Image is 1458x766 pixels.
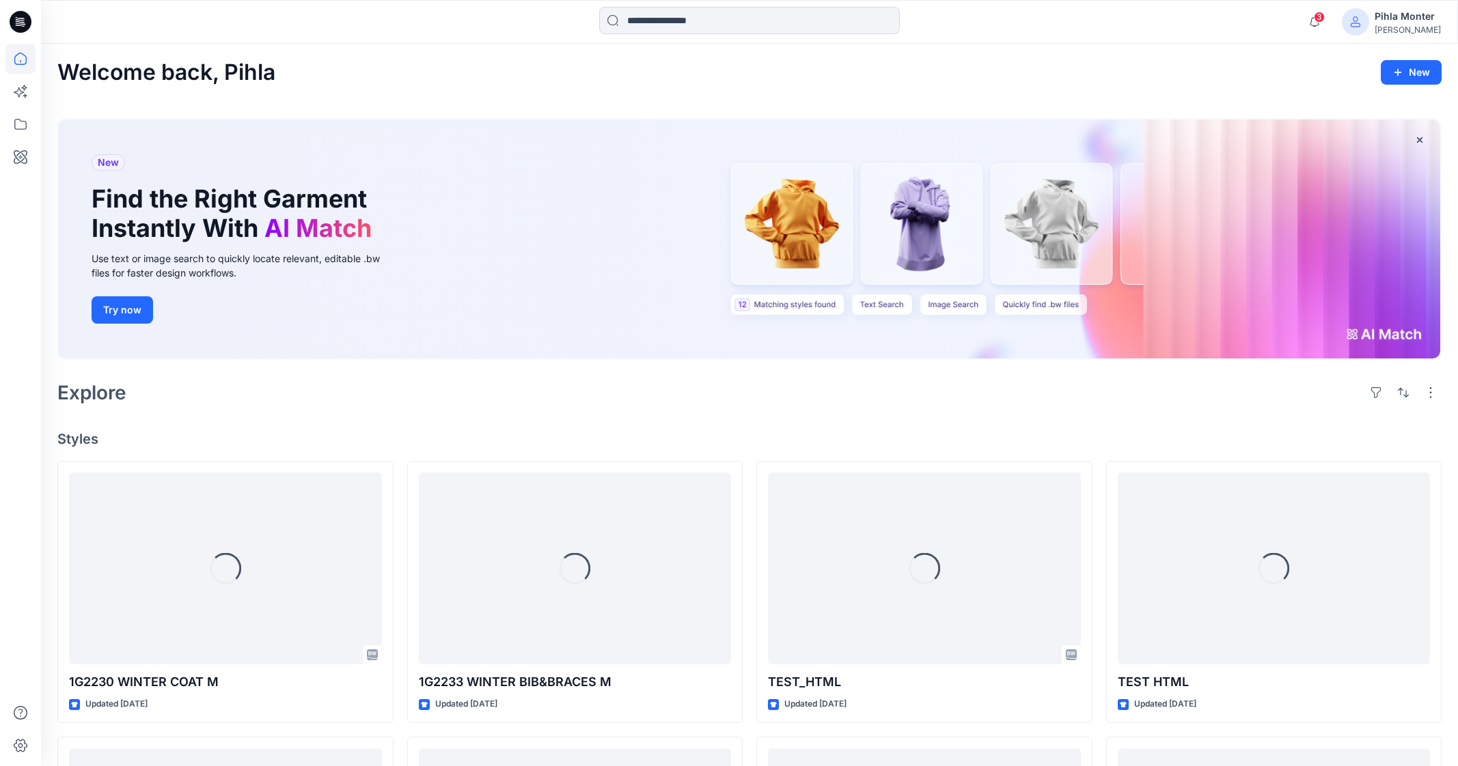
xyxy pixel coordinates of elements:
div: Use text or image search to quickly locate relevant, editable .bw files for faster design workflows. [92,251,399,280]
p: Updated [DATE] [784,697,847,711]
span: AI Match [264,213,372,243]
button: Try now [92,296,153,324]
p: Updated [DATE] [85,697,148,711]
span: 3 [1314,12,1325,23]
h2: Explore [57,382,126,403]
p: 1G2230 WINTER COAT M [69,672,382,692]
button: New [1381,60,1442,85]
p: 1G2233 WINTER BIB&BRACES M [419,672,732,692]
div: [PERSON_NAME] [1375,25,1441,35]
span: New [98,154,119,171]
h4: Styles [57,431,1442,447]
div: Pihla Monter [1375,8,1441,25]
p: TEST_HTML [768,672,1081,692]
svg: avatar [1350,16,1361,27]
p: Updated [DATE] [435,697,497,711]
p: TEST HTML [1118,672,1431,692]
p: Updated [DATE] [1134,697,1196,711]
h2: Welcome back, Pihla [57,60,275,85]
h1: Find the Right Garment Instantly With [92,184,379,243]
